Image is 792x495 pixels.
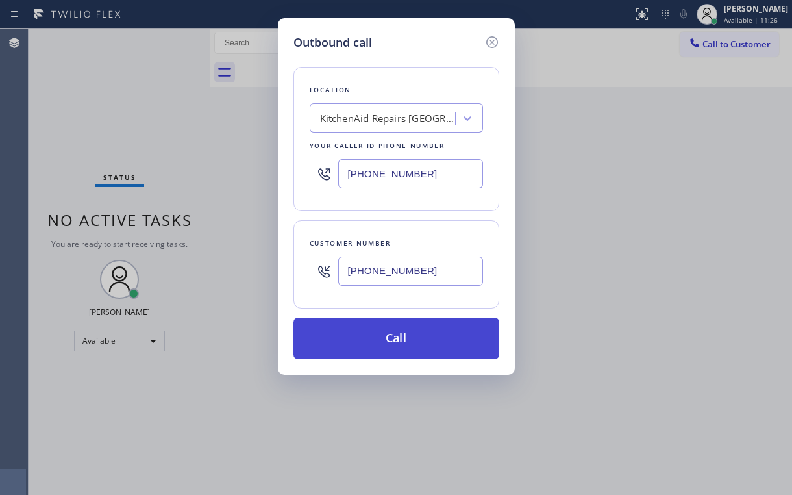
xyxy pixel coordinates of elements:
div: Customer number [310,236,483,250]
div: Location [310,83,483,97]
div: KitchenAid Repairs [GEOGRAPHIC_DATA] [320,111,456,126]
button: Call [293,318,499,359]
h5: Outbound call [293,34,372,51]
input: (123) 456-7890 [338,257,483,286]
input: (123) 456-7890 [338,159,483,188]
div: Your caller id phone number [310,139,483,153]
